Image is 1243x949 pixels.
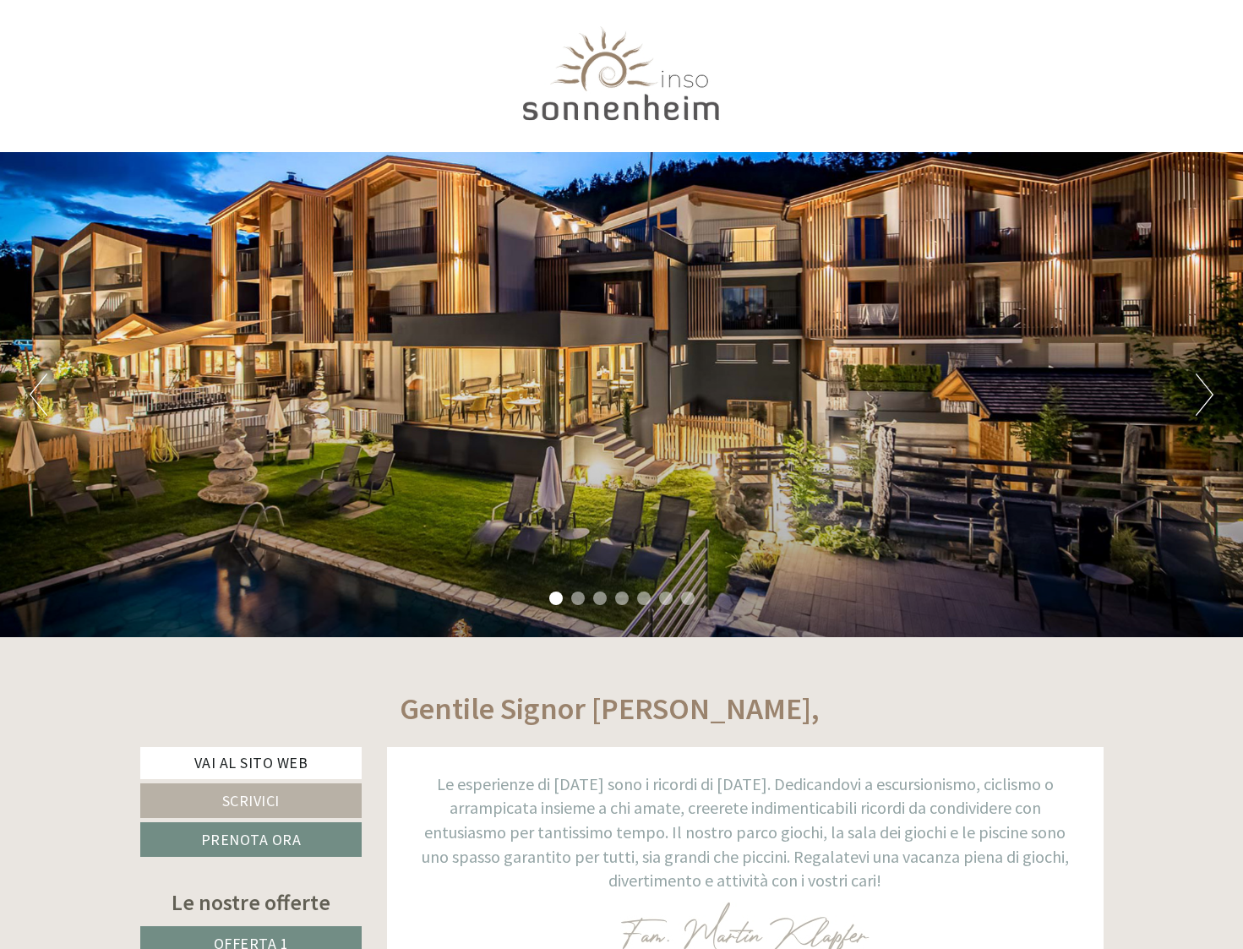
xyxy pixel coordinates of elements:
a: Prenota ora [140,822,363,857]
h1: Gentile Signor [PERSON_NAME], [400,692,820,726]
button: Previous [30,374,47,416]
div: Le nostre offerte [140,886,363,918]
button: Next [1196,374,1213,416]
span: Le esperienze di [DATE] sono i ricordi di [DATE]. Dedicandovi a escursionismo, ciclismo o arrampi... [422,773,1069,891]
a: Scrivici [140,783,363,818]
a: Vai al sito web [140,747,363,779]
